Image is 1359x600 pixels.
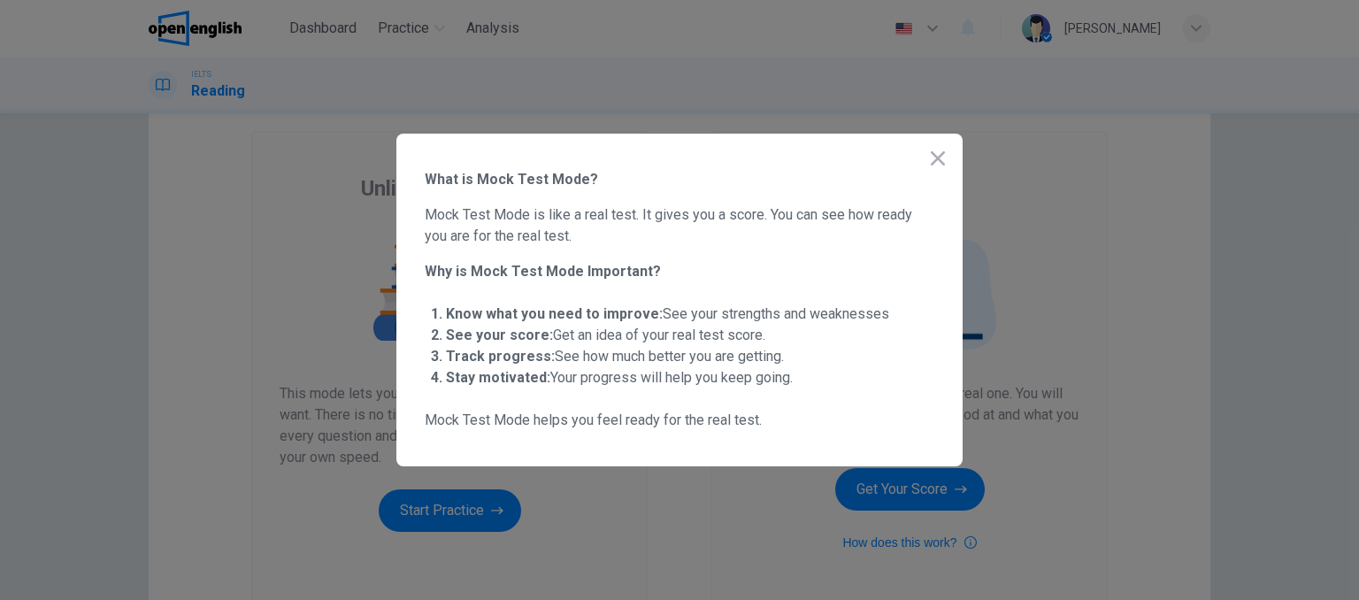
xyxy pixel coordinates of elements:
strong: Know what you need to improve: [446,305,663,322]
span: Mock Test Mode is like a real test. It gives you a score. You can see how ready you are for the r... [425,204,934,247]
strong: See your score: [446,327,553,343]
span: Why is Mock Test Mode Important? [425,261,934,282]
span: Get an idea of your real test score. [446,327,765,343]
strong: Track progress: [446,348,555,365]
strong: Stay motivated: [446,369,550,386]
span: See your strengths and weaknesses [446,305,889,322]
span: Your progress will help you keep going. [446,369,793,386]
span: What is Mock Test Mode? [425,169,934,190]
span: Mock Test Mode helps you feel ready for the real test. [425,410,934,431]
span: See how much better you are getting. [446,348,784,365]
